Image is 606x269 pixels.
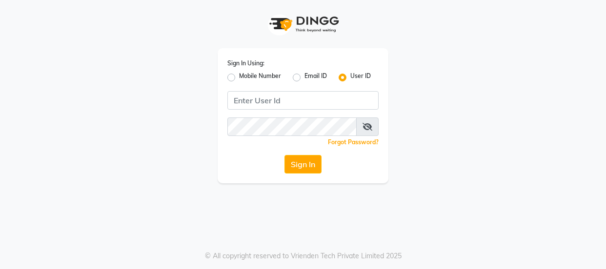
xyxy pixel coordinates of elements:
label: User ID [350,72,371,83]
input: Username [227,117,357,136]
button: Sign In [284,155,322,173]
a: Forgot Password? [328,138,379,146]
label: Sign In Using: [227,59,264,68]
label: Mobile Number [239,72,281,83]
img: logo1.svg [264,10,342,38]
input: Username [227,91,379,110]
label: Email ID [304,72,327,83]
